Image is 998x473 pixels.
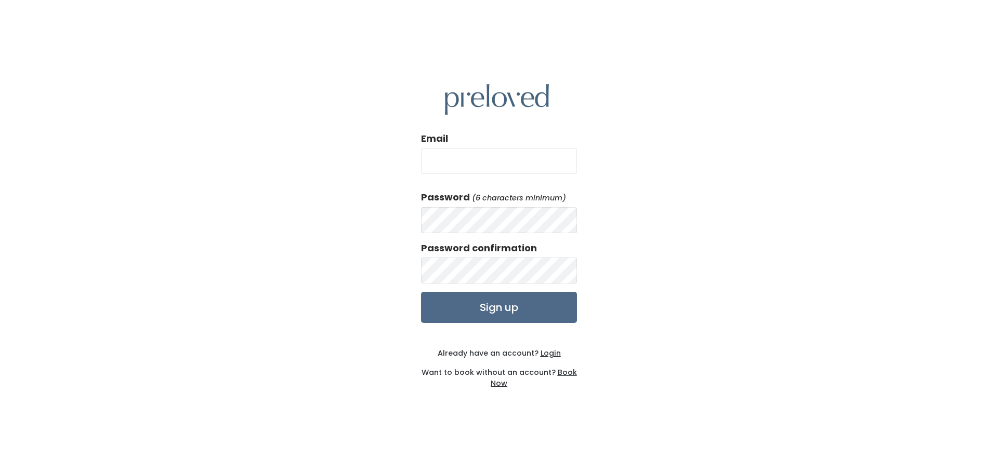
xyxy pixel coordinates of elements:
label: Password [421,191,470,204]
a: Book Now [491,367,577,388]
div: Already have an account? [421,348,577,359]
u: Login [541,348,561,358]
a: Login [539,348,561,358]
label: Email [421,132,448,145]
input: Sign up [421,292,577,323]
em: (6 characters minimum) [472,193,566,203]
img: preloved logo [445,84,549,115]
div: Want to book without an account? [421,359,577,389]
label: Password confirmation [421,241,537,255]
